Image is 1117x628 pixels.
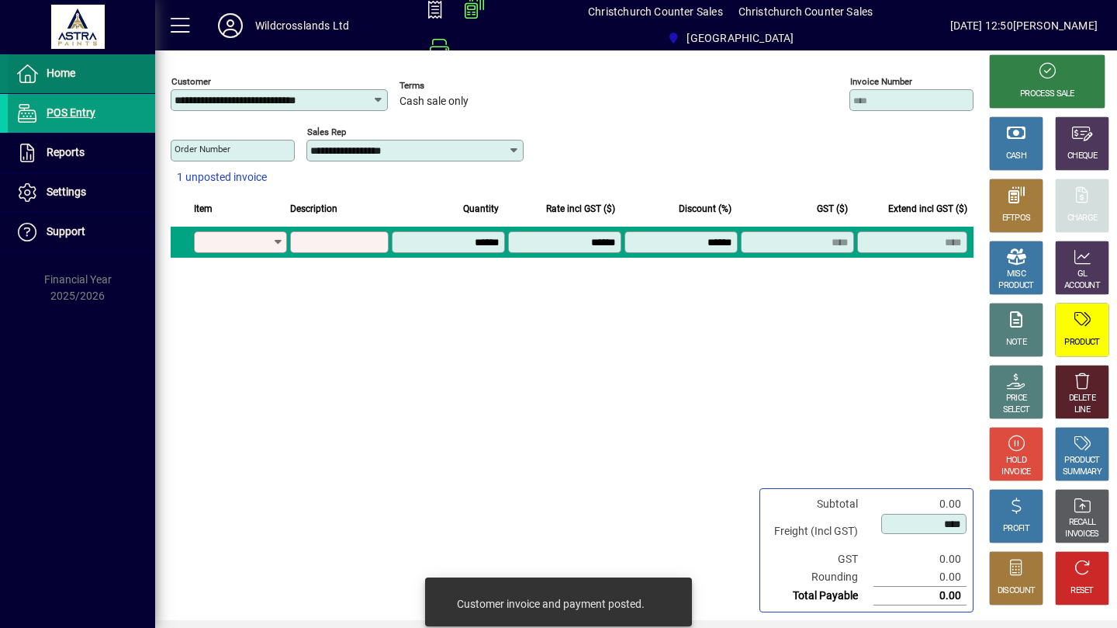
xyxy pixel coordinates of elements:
[766,587,873,605] td: Total Payable
[766,495,873,513] td: Subtotal
[1002,213,1031,224] div: EFTPOS
[1006,151,1026,162] div: CASH
[766,550,873,568] td: GST
[873,568,967,587] td: 0.00
[1003,404,1030,416] div: SELECT
[850,76,912,87] mat-label: Invoice number
[661,24,800,52] span: Christchurch
[998,280,1033,292] div: PRODUCT
[47,106,95,119] span: POS Entry
[1064,337,1099,349] div: PRODUCT
[399,95,469,108] span: Cash sale only
[679,200,731,217] span: Discount (%)
[177,169,267,186] span: 1 unposted invoice
[8,134,155,172] a: Reports
[399,81,493,91] span: Terms
[47,146,85,158] span: Reports
[817,200,848,217] span: GST ($)
[1064,455,1099,467] div: PRODUCT
[1067,213,1098,224] div: CHARGE
[47,67,75,79] span: Home
[1063,467,1101,478] div: SUMMARY
[255,13,349,38] div: Wildcrosslands Ltd
[463,200,499,217] span: Quantity
[1077,269,1088,280] div: GL
[998,585,1035,597] div: DISCOUNT
[873,495,967,513] td: 0.00
[171,76,211,87] mat-label: Customer
[1001,467,1030,478] div: INVOICE
[1003,523,1029,535] div: PROFIT
[1006,455,1026,467] div: HOLD
[1069,517,1096,529] div: RECALL
[766,568,873,587] td: Rounding
[206,12,255,40] button: Profile
[8,173,155,212] a: Settings
[47,225,85,238] span: Support
[873,550,967,568] td: 0.00
[1065,529,1098,540] div: INVOICES
[1067,151,1097,162] div: CHEQUE
[686,26,794,50] span: [GEOGRAPHIC_DATA]
[873,587,967,605] td: 0.00
[171,164,273,192] button: 1 unposted invoice
[546,200,615,217] span: Rate incl GST ($)
[1074,404,1090,416] div: LINE
[766,513,873,550] td: Freight (Incl GST)
[1006,337,1026,349] div: NOTE
[194,200,213,217] span: Item
[457,596,645,612] div: Customer invoice and payment posted.
[8,54,155,93] a: Home
[290,200,337,217] span: Description
[1070,585,1094,597] div: RESET
[1006,393,1027,404] div: PRICE
[888,200,967,217] span: Extend incl GST ($)
[1007,269,1025,280] div: MISC
[307,127,346,137] mat-label: Sales rep
[1013,13,1098,38] div: [PERSON_NAME]
[950,13,1013,38] span: [DATE] 12:50
[1069,393,1095,404] div: DELETE
[1064,280,1100,292] div: ACCOUNT
[47,186,86,198] span: Settings
[1020,88,1074,100] div: PROCESS SALE
[175,144,230,154] mat-label: Order number
[8,213,155,252] a: Support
